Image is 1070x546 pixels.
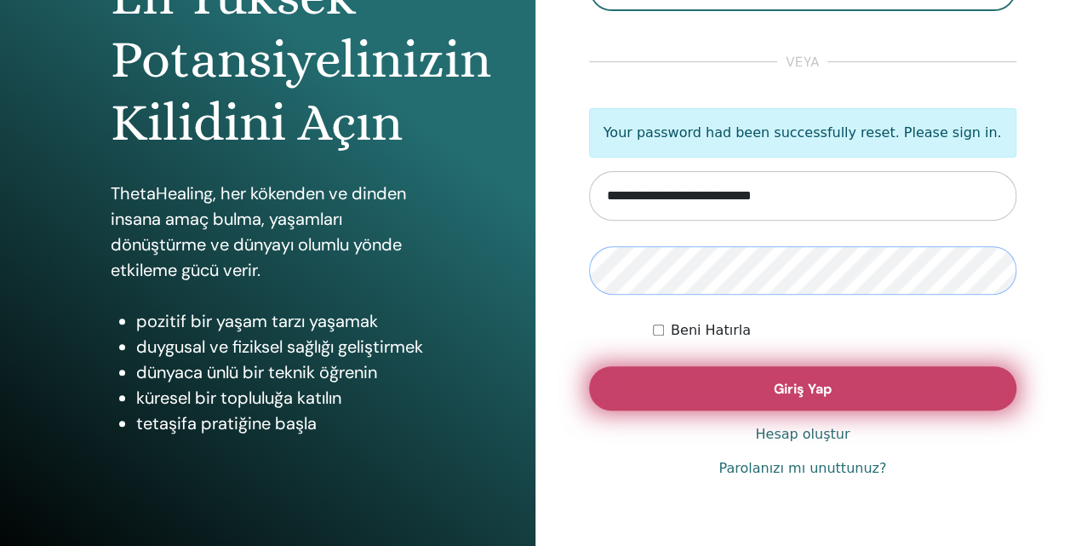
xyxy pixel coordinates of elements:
p: Your password had been successfully reset. Please sign in. [589,108,1017,158]
div: Keep me authenticated indefinitely or until I manually logout [653,320,1016,341]
span: veya [777,52,827,72]
label: Beni Hatırla [671,320,751,341]
li: küresel bir topluluğa katılın [136,385,425,411]
span: Giriş Yap [774,380,832,398]
li: dünyaca ünlü bir teknik öğrenin [136,359,425,385]
li: pozitif bir yaşam tarzı yaşamak [136,308,425,334]
p: ThetaHealing, her kökenden ve dinden insana amaç bulma, yaşamları dönüştürme ve dünyayı olumlu yö... [111,181,425,283]
a: Parolanızı mı unuttunuz? [718,458,886,479]
button: Giriş Yap [589,366,1017,411]
li: duygusal ve fiziksel sağlığı geliştirmek [136,334,425,359]
a: Hesap oluştur [755,424,850,445]
li: tetaşifa pratiğine başla [136,411,425,436]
